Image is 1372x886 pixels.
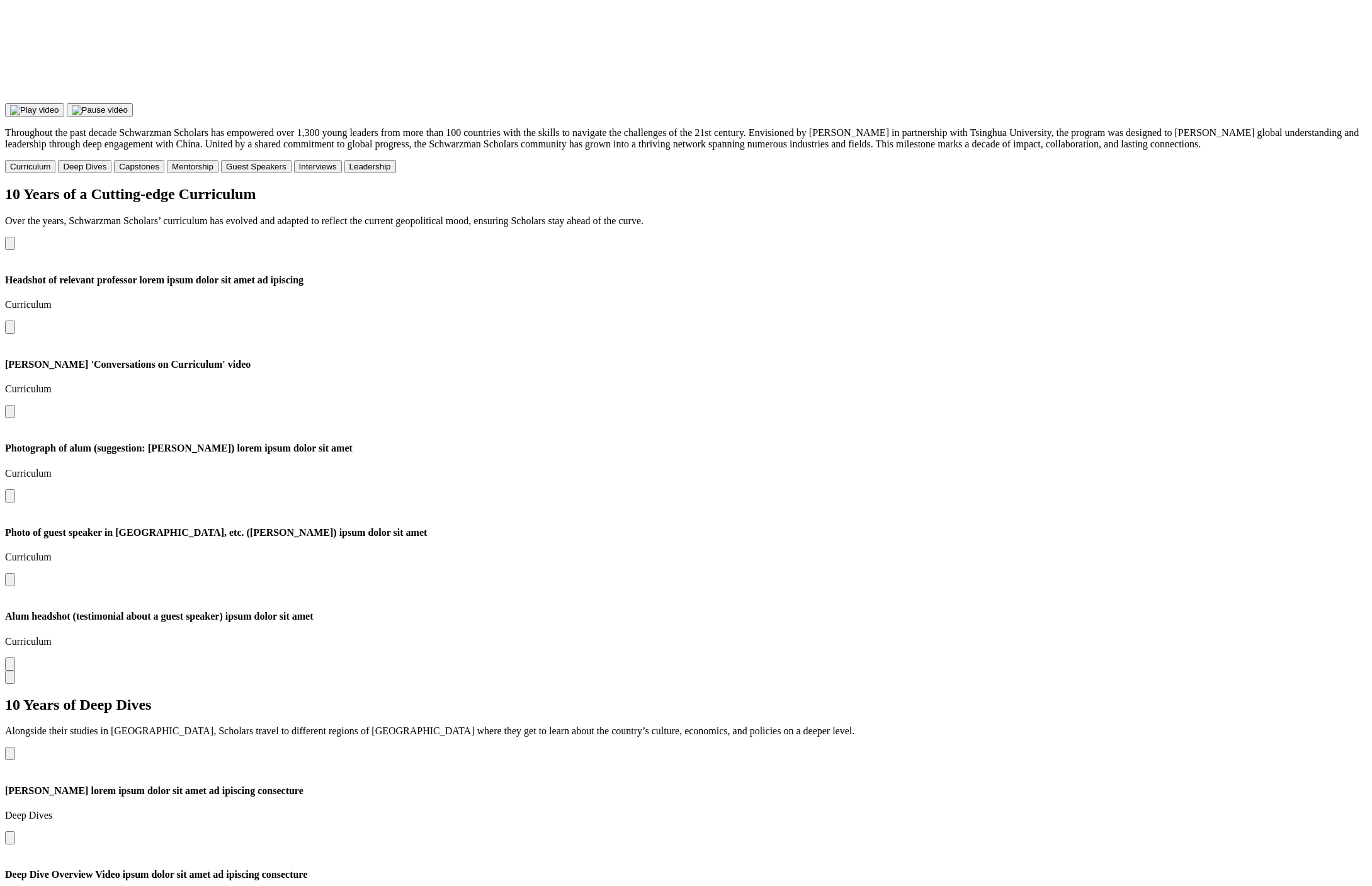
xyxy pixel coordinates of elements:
p: Over the years, Schwarzman Scholars’ curriculum has evolved and adapted to reflect the current ge... [5,215,1367,227]
button: Curriculum [5,160,55,173]
button: Interviews [294,160,342,173]
button: Capstones [114,160,164,173]
button: Open modal for Zheng Lu 'Conversations on Curriculum' video [5,405,15,418]
p: Alongside their studies in [GEOGRAPHIC_DATA], Scholars travel to different regions of [GEOGRAPHIC... [5,725,1367,737]
button: Guest Speakers [221,160,292,173]
video: Your browser does not support the video tag. [5,6,194,101]
button: Next slide [5,671,15,684]
button: Open modal for Alum headshot (testimonial about a guest speaker) ipsum dolor sit amet [5,657,15,671]
button: Mentorship [167,160,218,173]
img: Pause video [72,105,128,115]
h2: 10 Years of Deep Dives [5,696,1367,713]
button: Previous slide [5,747,15,760]
button: Open modal for Headshot of relevant professor lorem ipsum dolor sit amet ad ipiscing [5,321,15,334]
h2: 10 Years of a Cutting-edge Curriculum [5,186,1367,203]
button: Open modal for Photograph of alum (suggestion: Taylah Bland) lorem ipsum dolor sit amet [5,489,15,503]
p: Throughout the past decade Schwarzman Scholars has empowered over 1,300 young leaders from more t... [5,127,1367,150]
button: Leadership [344,160,396,173]
button: Open modal for Photo of guest speaker in Dalio, etc. (Tony Blair) ipsum dolor sit amet [5,573,15,586]
button: Previous slide [5,237,15,250]
button: Pause video [67,103,133,117]
button: Deep Dives [58,160,111,173]
button: Open modal for Neil Reddy lorem ipsum dolor sit amet ad ipiscing consecture [5,831,15,844]
div: Jump to sections [5,160,1367,173]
